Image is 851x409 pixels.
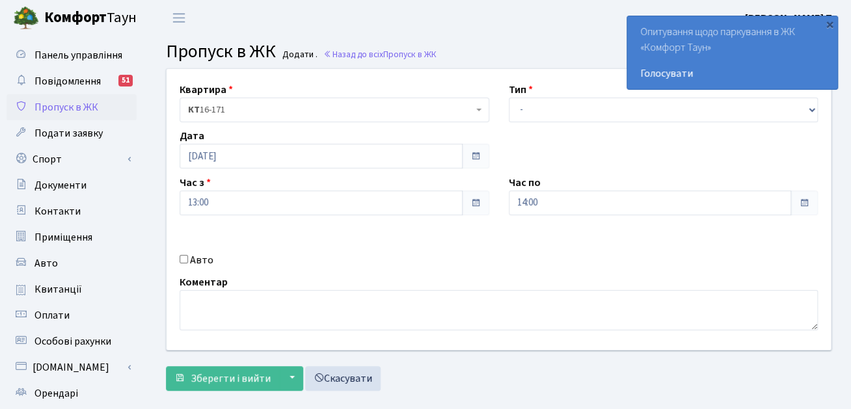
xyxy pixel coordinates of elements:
[191,371,271,386] span: Зберегти і вийти
[34,230,92,244] span: Приміщення
[823,18,836,31] div: ×
[34,282,82,297] span: Квитанції
[44,7,107,28] b: Комфорт
[640,66,824,81] a: Голосувати
[34,334,111,349] span: Особові рахунки
[7,302,137,328] a: Оплати
[305,366,381,391] a: Скасувати
[745,10,835,26] a: [PERSON_NAME] П.
[180,98,489,122] span: <b>КТ</b>&nbsp;&nbsp;&nbsp;&nbsp;16-171
[7,120,137,146] a: Подати заявку
[7,250,137,276] a: Авто
[180,82,233,98] label: Квартира
[7,68,137,94] a: Повідомлення51
[34,48,122,62] span: Панель управління
[190,252,213,268] label: Авто
[509,175,541,191] label: Час по
[180,175,211,191] label: Час з
[7,42,137,68] a: Панель управління
[188,103,200,116] b: КТ
[13,5,39,31] img: logo.png
[34,308,70,323] span: Оплати
[34,74,101,88] span: Повідомлення
[118,75,133,86] div: 51
[280,49,317,60] small: Додати .
[7,146,137,172] a: Спорт
[7,354,137,380] a: [DOMAIN_NAME]
[7,380,137,406] a: Орендарі
[34,256,58,270] span: Авто
[627,16,837,89] div: Опитування щодо паркування в ЖК «Комфорт Таун»
[166,38,276,64] span: Пропуск в ЖК
[7,198,137,224] a: Контакти
[34,100,98,114] span: Пропуск в ЖК
[745,11,835,25] b: [PERSON_NAME] П.
[7,224,137,250] a: Приміщення
[34,126,103,140] span: Подати заявку
[7,328,137,354] a: Особові рахунки
[7,172,137,198] a: Документи
[188,103,473,116] span: <b>КТ</b>&nbsp;&nbsp;&nbsp;&nbsp;16-171
[383,48,437,60] span: Пропуск в ЖК
[180,128,204,144] label: Дата
[34,204,81,218] span: Контакти
[163,7,195,29] button: Переключити навігацію
[34,386,78,401] span: Орендарі
[7,276,137,302] a: Квитанції
[323,48,437,60] a: Назад до всіхПропуск в ЖК
[166,366,279,391] button: Зберегти і вийти
[180,274,228,290] label: Коментар
[44,7,137,29] span: Таун
[509,82,533,98] label: Тип
[34,178,87,192] span: Документи
[7,94,137,120] a: Пропуск в ЖК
